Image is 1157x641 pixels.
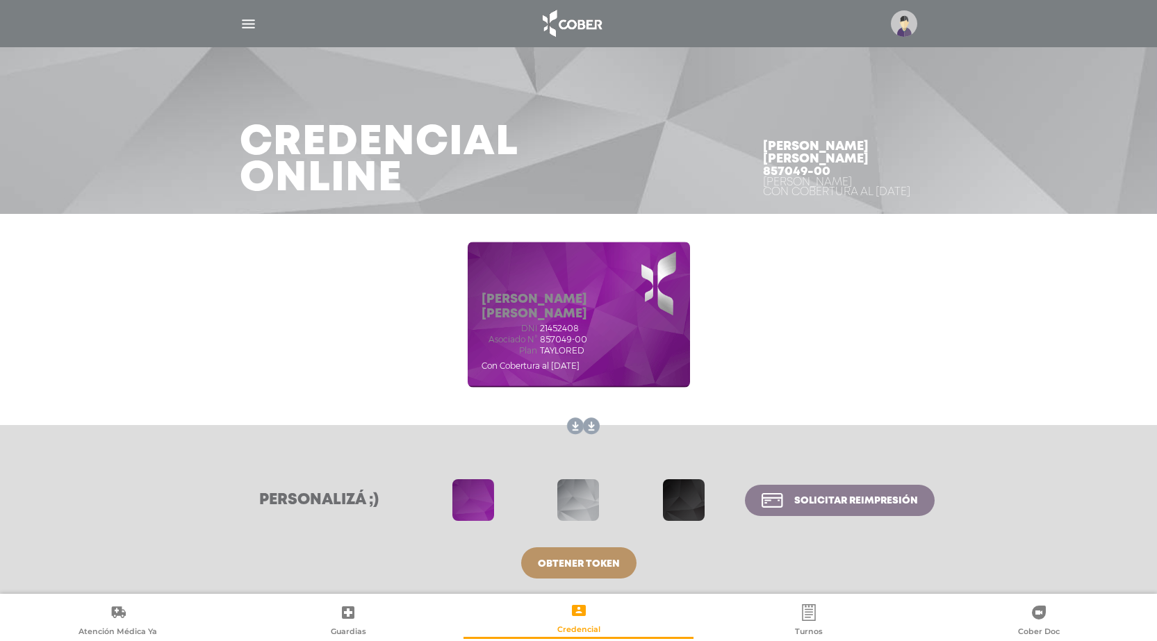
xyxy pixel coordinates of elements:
[331,626,366,639] span: Guardias
[540,346,584,356] span: TAYLORED
[538,559,620,569] span: Obtener token
[891,10,917,37] img: profile-placeholder.svg
[535,7,608,40] img: logo_cober_home-white.png
[240,15,257,33] img: Cober_menu-lines-white.svg
[924,603,1154,639] a: Cober Doc
[482,324,537,333] span: dni
[79,626,157,639] span: Atención Médica Ya
[223,491,416,509] h3: Personalizá ;)
[463,601,694,637] a: Credencial
[763,178,918,197] div: [PERSON_NAME] Con Cobertura al [DATE]
[540,324,579,333] span: 21452408
[482,346,537,356] span: Plan
[557,624,600,637] span: Credencial
[482,292,676,322] h5: [PERSON_NAME] [PERSON_NAME]
[694,603,924,639] a: Turnos
[540,335,587,344] span: 857049-00
[240,125,518,197] h3: Credencial Online
[745,485,934,516] a: Solicitar reimpresión
[482,360,580,371] span: Con Cobertura al [DATE]
[794,496,918,506] span: Solicitar reimpresión
[795,626,823,639] span: Turnos
[763,140,918,178] h4: [PERSON_NAME] [PERSON_NAME] 857049-00
[3,603,233,639] a: Atención Médica Ya
[521,547,637,578] a: Obtener token
[233,603,463,639] a: Guardias
[482,335,537,344] span: Asociado N°
[1018,626,1060,639] span: Cober Doc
